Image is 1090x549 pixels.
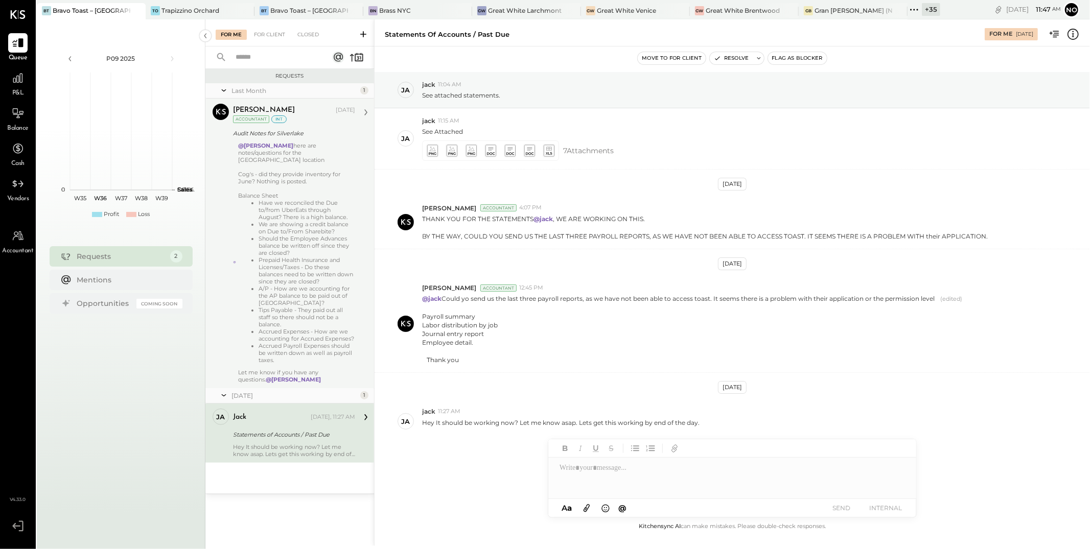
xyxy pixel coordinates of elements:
div: BT [260,6,269,15]
div: Great White Venice [597,6,656,15]
span: Balance [7,124,29,133]
div: Hey It should be working now? Let me know asap. Lets get this working by end of the day. [233,443,355,458]
strong: @[PERSON_NAME] [238,142,293,149]
span: a [567,503,572,513]
div: Cog's - did they provide inventory for June? Nothing is posted. [238,171,355,185]
div: Let me know if you have any questions. [238,369,355,383]
span: [PERSON_NAME] [422,204,476,212]
button: Ordered List [644,442,657,455]
div: Closed [292,30,324,40]
text: 0 [61,186,65,193]
div: Bravo Toast – [GEOGRAPHIC_DATA] [270,6,348,15]
div: [PERSON_NAME] [233,105,295,115]
div: TO [151,6,160,15]
div: Requests [77,251,165,261]
span: @ [619,503,627,513]
span: 12:45 PM [519,284,543,292]
div: Loss [138,210,150,219]
li: A/P - How are we accounting for the AP balance to be paid out of [GEOGRAPHIC_DATA]? [259,285,355,306]
div: [DATE] [336,106,355,114]
strong: @jack [534,215,553,223]
button: Aa [559,503,575,514]
div: Bravo Toast – [GEOGRAPHIC_DATA] [53,6,130,15]
text: W39 [155,195,168,202]
div: BN [368,6,378,15]
li: Tips Payable - They paid out all staff so there should not be a balance. [259,306,355,328]
div: Statements of Accounts / Past Due [233,429,352,440]
div: [DATE] [1016,31,1033,38]
button: Flag as Blocker [768,52,827,64]
span: Cash [11,159,25,169]
div: GB [804,6,813,15]
div: GW [477,6,486,15]
div: 2 [170,250,182,262]
a: Cash [1,139,35,169]
p: Could yo send us the last three payroll reports, as we have not been able to access toast. It see... [422,294,936,364]
span: [PERSON_NAME] [422,283,476,292]
div: Brass NYC [379,6,411,15]
span: 11:27 AM [438,408,460,416]
div: Great White Brentwood [706,6,780,15]
span: (edited) [940,295,962,364]
div: 1 [360,86,368,94]
text: W36 [94,195,107,202]
div: Opportunities [77,298,131,308]
li: We are showing a credit balance on Due to/From Sharebite? [259,221,355,235]
p: Hey It should be working now? Let me know asap. Lets get this working by end of the day. [422,418,700,436]
a: P&L [1,68,35,98]
div: [DATE] [231,391,358,400]
span: P&L [12,89,24,98]
button: SEND [821,501,862,515]
div: Balance Sheet [238,192,355,199]
div: 1 [360,391,368,399]
div: [DATE] [718,257,747,270]
li: Should the Employee Advances balance be written off since they are closed? [259,235,355,256]
span: jack [422,407,435,416]
button: Strikethrough [605,442,618,455]
div: Gran [PERSON_NAME] (New) [815,6,892,15]
div: For Client [249,30,290,40]
div: Audit Notes for Silverlake [233,128,352,138]
div: ja [217,412,225,422]
strong: @jack [422,295,442,302]
div: [DATE] [718,381,747,394]
div: GW [695,6,704,15]
div: Profit [104,210,119,219]
li: Accrued Expenses - How are we accounting for Accrued Expenses? [259,328,355,342]
a: Accountant [1,226,35,256]
p: See Attached [422,127,463,136]
span: 11:15 AM [438,117,459,125]
button: Add URL [668,442,681,455]
div: Great White Larchmont [488,6,562,15]
div: ja [402,85,410,95]
span: jack [422,116,435,125]
div: Coming Soon [136,299,182,308]
button: Underline [589,442,602,455]
div: here are notes/questions for the [GEOGRAPHIC_DATA] location [238,142,355,383]
p: THANK YOU FOR THE STATEMENTS , WE ARE WORKING ON THIS. BY THE WAY, COULD YOU SEND US THE LAST THR... [422,214,988,241]
a: Queue [1,33,35,63]
div: For Me [989,30,1012,38]
div: Last Month [231,86,358,95]
button: INTERNAL [865,501,906,515]
a: Balance [1,104,35,133]
p: See attached statements. [422,91,500,100]
div: BT [42,6,51,15]
div: + 35 [922,3,940,16]
text: W35 [74,195,86,202]
div: [DATE] [1006,5,1061,14]
text: Sales [177,186,193,193]
div: P09 2025 [78,54,165,63]
div: Mentions [77,275,177,285]
button: Italic [574,442,587,455]
div: jack [233,412,246,422]
button: No [1063,2,1080,18]
button: Unordered List [629,442,642,455]
span: 4:07 PM [519,204,542,212]
span: Queue [9,54,28,63]
text: W38 [135,195,148,202]
text: W37 [115,195,127,202]
div: ja [402,417,410,426]
span: jack [422,80,435,89]
span: 11:04 AM [438,81,461,89]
